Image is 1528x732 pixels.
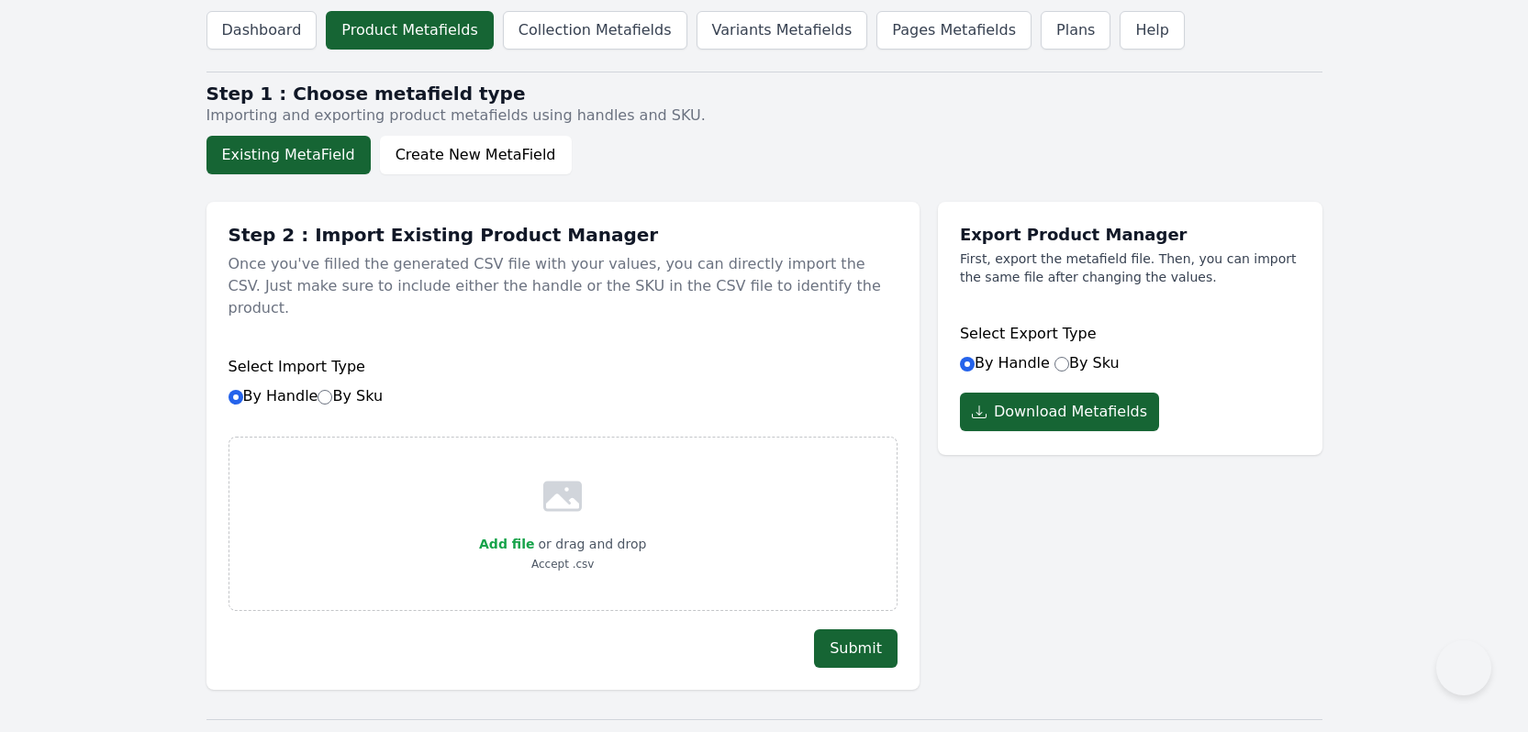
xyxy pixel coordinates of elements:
[534,533,646,555] p: or drag and drop
[1054,357,1069,372] input: By Sku
[960,323,1300,345] h6: Select Export Type
[814,629,898,668] button: Submit
[479,537,534,551] span: Add file
[326,11,493,50] a: Product Metafields
[697,11,868,50] a: Variants Metafields
[318,387,383,405] label: By Sku
[206,11,318,50] a: Dashboard
[1054,354,1120,372] label: By Sku
[229,224,898,246] h1: Step 2 : Import Existing Product Manager
[229,387,384,405] label: By Handle
[960,354,1050,372] label: By Handle
[229,390,243,405] input: By HandleBy Sku
[229,246,898,327] p: Once you've filled the generated CSV file with your values, you can directly import the CSV. Just...
[1436,640,1491,695] iframe: Toggle Customer Support
[960,224,1300,246] h1: Export Product Manager
[380,136,572,174] button: Create New MetaField
[960,250,1300,286] p: First, export the metafield file. Then, you can import the same file after changing the values.
[1041,11,1110,50] a: Plans
[876,11,1032,50] a: Pages Metafields
[206,83,1322,105] h2: Step 1 : Choose metafield type
[229,356,898,378] h6: Select Import Type
[1120,11,1184,50] a: Help
[206,136,371,174] button: Existing MetaField
[960,393,1159,431] button: Download Metafields
[503,11,687,50] a: Collection Metafields
[960,357,975,372] input: By Handle
[206,105,1322,127] p: Importing and exporting product metafields using handles and SKU.
[479,555,646,573] p: Accept .csv
[318,390,332,405] input: By Sku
